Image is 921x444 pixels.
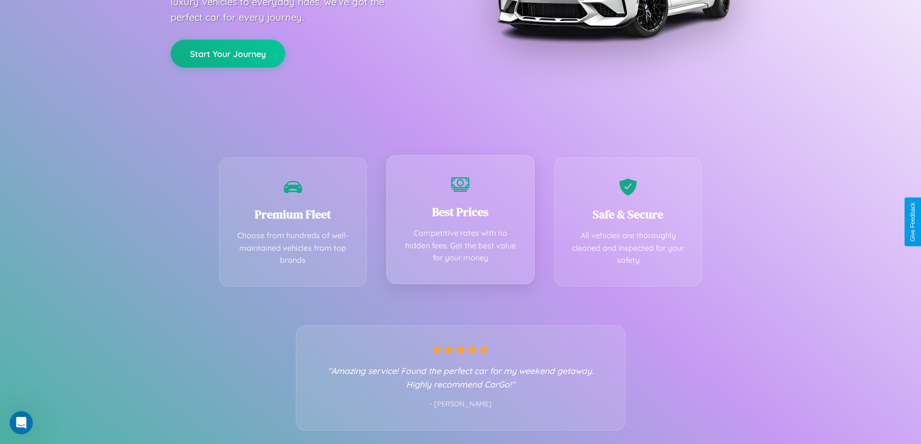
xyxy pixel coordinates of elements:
h3: Best Prices [401,204,520,220]
p: Choose from hundreds of well-maintained vehicles from top brands [234,229,352,267]
h3: Safe & Secure [569,206,687,222]
div: Give Feedback [909,202,916,242]
p: - [PERSON_NAME] [316,398,606,411]
button: Start Your Journey [171,40,285,68]
p: "Amazing service! Found the perfect car for my weekend getaway. Highly recommend CarGo!" [316,364,606,391]
p: All vehicles are thoroughly cleaned and inspected for your safety [569,229,687,267]
p: Competitive rates with no hidden fees. Get the best value for your money [401,227,520,264]
h3: Premium Fleet [234,206,352,222]
iframe: Intercom live chat [10,411,33,434]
